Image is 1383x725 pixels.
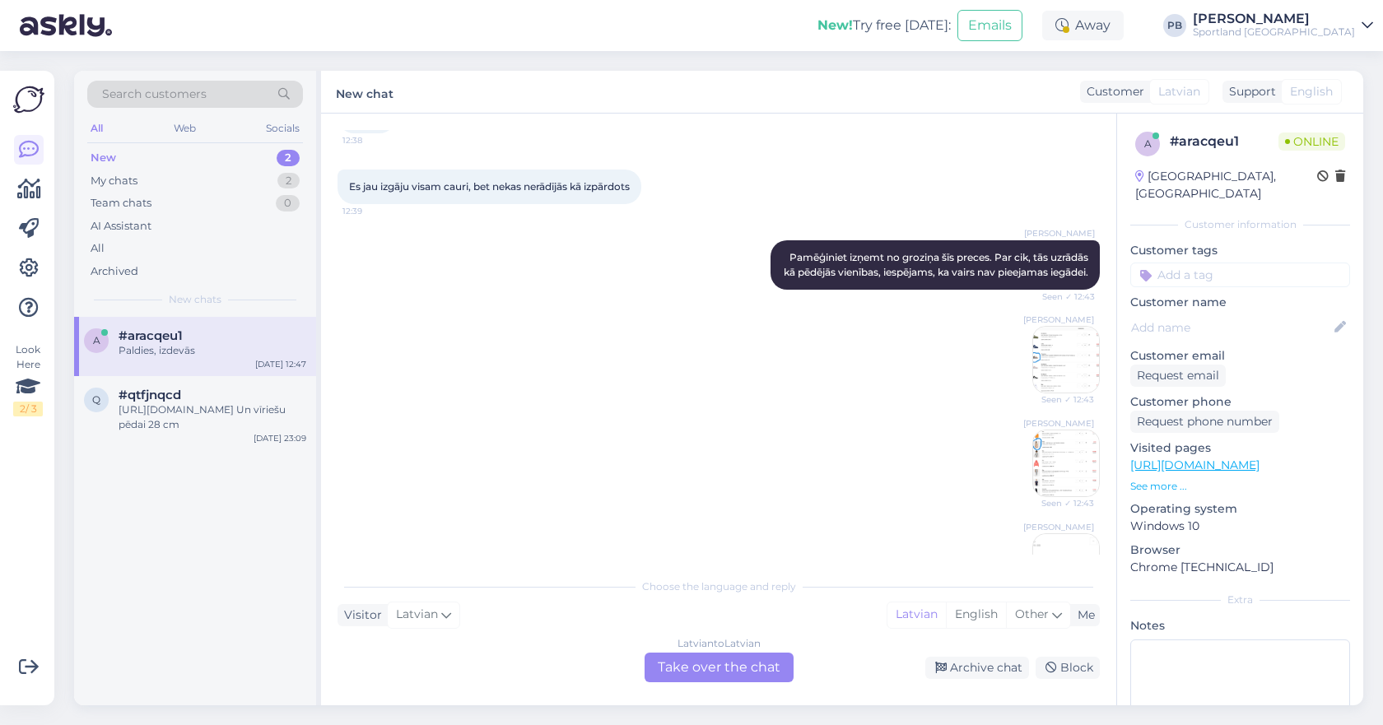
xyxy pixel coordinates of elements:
div: 2 [277,173,300,189]
div: 0 [276,195,300,211]
div: New [91,150,116,166]
div: English [946,602,1006,627]
div: Latvian to Latvian [678,636,761,651]
span: Search customers [102,86,207,103]
img: Askly Logo [13,84,44,115]
div: Customer [1080,83,1144,100]
p: Customer email [1130,347,1350,365]
div: Look Here [13,342,43,416]
p: Windows 10 [1130,518,1350,535]
div: Choose the language and reply [338,579,1100,594]
a: [PERSON_NAME]Sportland [GEOGRAPHIC_DATA] [1193,12,1373,39]
span: [PERSON_NAME] [1023,417,1094,430]
span: [PERSON_NAME] [1024,227,1095,239]
label: New chat [336,81,393,103]
div: All [87,118,106,139]
div: Team chats [91,195,151,211]
div: My chats [91,173,137,189]
span: q [92,393,100,406]
div: AI Assistant [91,218,151,235]
div: [PERSON_NAME] [1193,12,1355,26]
span: New chats [169,292,221,307]
div: Extra [1130,593,1350,607]
div: Away [1042,11,1124,40]
p: Customer name [1130,294,1350,311]
span: [PERSON_NAME] [1023,314,1094,326]
div: Customer information [1130,217,1350,232]
div: Request phone number [1130,411,1279,433]
div: Me [1071,606,1095,624]
div: Request email [1130,365,1226,387]
div: PB [1163,14,1186,37]
p: Browser [1130,541,1350,559]
div: Try free [DATE]: [817,16,951,35]
div: Support [1222,83,1276,100]
input: Add name [1131,318,1331,337]
span: Latvian [1158,83,1200,100]
span: 12:38 [342,134,404,146]
div: Socials [263,118,303,139]
div: Visitor [338,606,382,624]
span: a [1144,137,1152,150]
p: Visited pages [1130,439,1350,457]
button: Emails [957,10,1022,41]
span: [PERSON_NAME] [1023,521,1094,533]
div: [DATE] 23:09 [254,432,306,444]
div: Archived [91,263,138,280]
div: 2 / 3 [13,402,43,416]
span: Es jau izgāju visam cauri, bet nekas nerādījās kā izpārdots [349,180,630,193]
div: 2 [277,150,300,166]
div: Sportland [GEOGRAPHIC_DATA] [1193,26,1355,39]
p: See more ... [1130,479,1350,494]
div: [DATE] 12:47 [255,358,306,370]
span: 12:39 [342,205,404,217]
span: Seen ✓ 12:43 [1032,497,1094,509]
div: Block [1036,657,1100,679]
img: Attachment [1033,327,1099,393]
div: Archive chat [925,657,1029,679]
span: Seen ✓ 12:43 [1032,393,1094,406]
input: Add a tag [1130,263,1350,287]
span: Other [1015,606,1049,621]
span: Seen ✓ 12:43 [1033,290,1095,303]
span: a [93,334,100,346]
p: Customer tags [1130,242,1350,259]
span: Online [1278,132,1345,151]
span: Latvian [396,606,438,624]
a: [URL][DOMAIN_NAME] [1130,458,1260,472]
p: Notes [1130,617,1350,634]
span: Pamēģiniet izņemt no groziņa šīs preces. Par cik, tās uzrādās kā pēdējās vienības, iespējams, ka ... [784,251,1091,278]
div: [URL][DOMAIN_NAME] Un vīriešu pēdai 28 cm [119,402,306,432]
p: Operating system [1130,500,1350,518]
div: Web [170,118,199,139]
div: # aracqeu1 [1170,132,1278,151]
p: Chrome [TECHNICAL_ID] [1130,559,1350,576]
p: Customer phone [1130,393,1350,411]
span: #qtfjnqcd [119,388,181,402]
img: Attachment [1033,430,1099,496]
div: Latvian [887,602,946,627]
b: New! [817,17,853,33]
span: #aracqeu1 [119,328,183,343]
div: All [91,240,105,257]
div: Paldies, izdevās [119,343,306,358]
div: Take over the chat [645,653,794,682]
div: [GEOGRAPHIC_DATA], [GEOGRAPHIC_DATA] [1135,168,1317,202]
img: Attachment [1033,534,1099,600]
span: English [1290,83,1333,100]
